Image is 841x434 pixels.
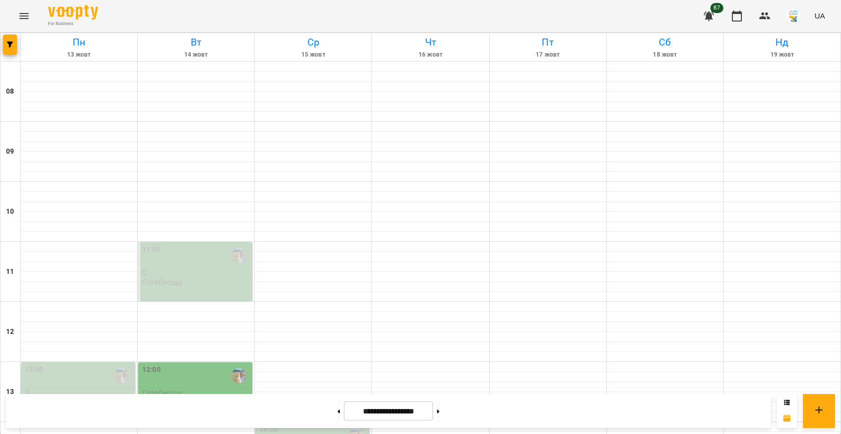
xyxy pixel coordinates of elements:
img: Бондаренко Оксана [231,368,246,383]
h6: 11 [6,266,14,277]
img: Бондаренко Оксана [231,248,246,263]
label: 13:00 [25,364,44,375]
h6: Пт [491,35,605,50]
img: Бондаренко Оксана [114,368,129,383]
img: 38072b7c2e4bcea27148e267c0c485b2.jpg [786,9,800,23]
h6: 17 жовт [491,50,605,60]
h6: Сб [608,35,722,50]
h6: 15 жовт [256,50,370,60]
img: Voopty Logo [48,5,98,20]
h6: 09 [6,146,14,157]
h6: Ср [256,35,370,50]
h6: 16 жовт [373,50,487,60]
h6: 08 [6,86,14,97]
span: For Business [48,21,98,27]
h6: Нд [725,35,839,50]
h6: Вт [139,35,253,50]
h6: 19 жовт [725,50,839,60]
h6: 18 жовт [608,50,722,60]
p: 0 [142,268,250,277]
h6: 12 [6,326,14,337]
h6: 10 [6,206,14,217]
h6: Чт [373,35,487,50]
h6: Пн [22,35,136,50]
span: UA [814,11,825,21]
h6: 13 жовт [22,50,136,60]
label: 13:00 [142,364,161,375]
button: UA [810,7,829,25]
span: 87 [710,3,723,13]
button: Menu [12,4,36,28]
h6: 13 [6,386,14,397]
p: Співбесіда [142,278,182,286]
label: 11:00 [142,244,161,255]
h6: 14 жовт [139,50,253,60]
